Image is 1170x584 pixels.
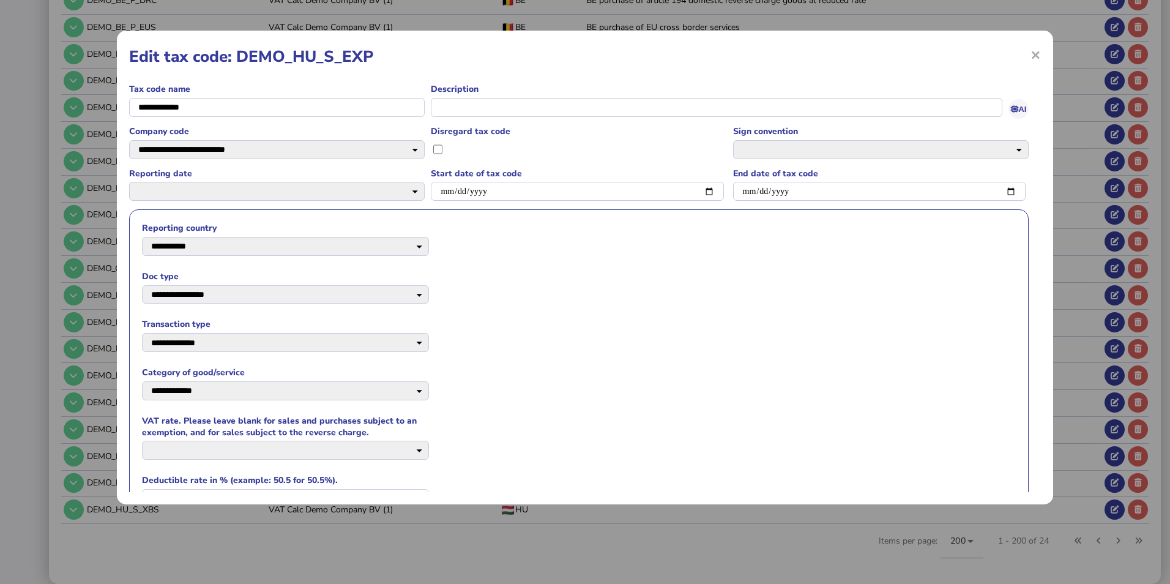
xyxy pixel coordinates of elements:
[142,271,429,282] label: Doc type
[142,415,429,438] label: VAT rate. Please leave blank for sales and purchases subject to an exemption, and for sales subje...
[431,168,726,179] label: Start date of tax code
[1008,99,1029,119] button: AI
[733,168,1029,179] label: End date of tax code
[431,83,1028,95] label: Description
[142,474,429,486] label: Deductible rate in % (example: 50.5 for 50.5%).
[142,367,429,378] label: Category of good/service
[129,125,425,137] label: Company code
[733,125,1029,137] label: Sign convention
[431,125,726,137] label: Disregard tax code
[142,222,429,234] label: Reporting country
[129,46,1041,67] h1: Edit tax code: DEMO_HU_S_EXP
[129,83,425,95] label: Tax code name
[142,318,429,330] label: Transaction type
[129,168,425,179] label: Reporting date
[1030,43,1041,66] span: ×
